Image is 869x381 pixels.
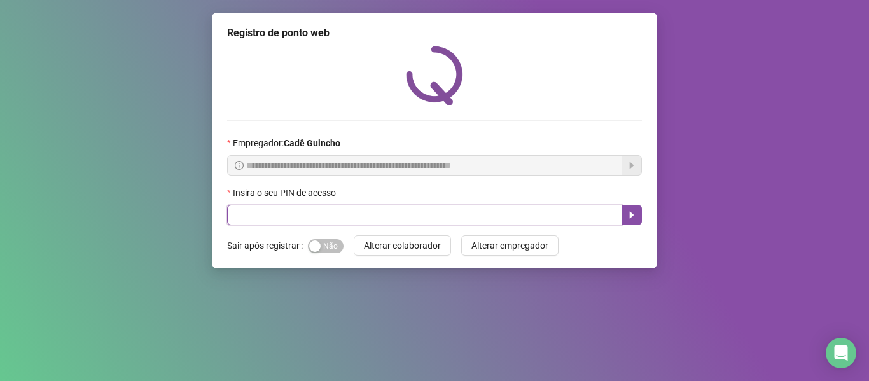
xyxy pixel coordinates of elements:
[461,235,559,256] button: Alterar empregador
[227,235,308,256] label: Sair após registrar
[284,138,340,148] strong: Cadê Guincho
[354,235,451,256] button: Alterar colaborador
[406,46,463,105] img: QRPoint
[227,186,344,200] label: Insira o seu PIN de acesso
[471,239,548,253] span: Alterar empregador
[235,161,244,170] span: info-circle
[826,338,856,368] div: Open Intercom Messenger
[364,239,441,253] span: Alterar colaborador
[627,210,637,220] span: caret-right
[233,136,340,150] span: Empregador :
[227,25,642,41] div: Registro de ponto web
